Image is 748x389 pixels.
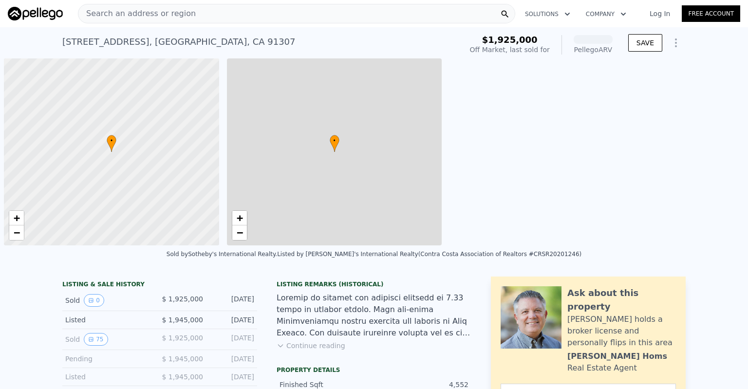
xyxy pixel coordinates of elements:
a: Log In [638,9,682,19]
div: • [330,135,339,152]
span: − [236,226,243,239]
div: Listed by [PERSON_NAME]'s International Realty (Contra Costa Association of Realtors #CRSR20201246) [277,251,581,258]
button: Show Options [666,33,686,53]
div: Property details [277,366,471,374]
a: Zoom out [9,225,24,240]
button: Solutions [517,5,578,23]
span: $ 1,925,000 [162,295,203,303]
div: • [107,135,116,152]
div: Real Estate Agent [567,362,637,374]
span: $1,925,000 [482,35,538,45]
div: [DATE] [211,354,254,364]
div: Listed [65,372,152,382]
div: Listing Remarks (Historical) [277,280,471,288]
span: • [107,136,116,145]
div: [DATE] [211,294,254,307]
span: + [14,212,20,224]
div: [DATE] [211,333,254,346]
div: Sold [65,294,152,307]
button: Continue reading [277,341,345,351]
div: Pellego ARV [574,45,613,55]
div: LISTING & SALE HISTORY [62,280,257,290]
span: $ 1,945,000 [162,316,203,324]
div: Listed [65,315,152,325]
div: Off Market, last sold for [470,45,550,55]
div: [DATE] [211,315,254,325]
span: + [236,212,243,224]
div: [PERSON_NAME] Homs [567,351,667,362]
a: Zoom out [232,225,247,240]
div: [STREET_ADDRESS] , [GEOGRAPHIC_DATA] , CA 91307 [62,35,296,49]
span: • [330,136,339,145]
a: Zoom in [9,211,24,225]
span: Search an address or region [78,8,196,19]
button: View historical data [84,294,104,307]
div: [PERSON_NAME] holds a broker license and personally flips in this area [567,314,676,349]
button: SAVE [628,34,662,52]
button: Company [578,5,634,23]
a: Zoom in [232,211,247,225]
span: − [14,226,20,239]
div: Sold by Sotheby's International Realty . [167,251,277,258]
div: Loremip do sitamet con adipisci elitsedd ei 7.33 tempo in utlabor etdolo. Magn ali-enima Minimven... [277,292,471,339]
a: Free Account [682,5,740,22]
img: Pellego [8,7,63,20]
button: View historical data [84,333,108,346]
div: Sold [65,333,152,346]
div: Ask about this property [567,286,676,314]
div: Pending [65,354,152,364]
div: [DATE] [211,372,254,382]
span: $ 1,945,000 [162,355,203,363]
span: $ 1,945,000 [162,373,203,381]
span: $ 1,925,000 [162,334,203,342]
